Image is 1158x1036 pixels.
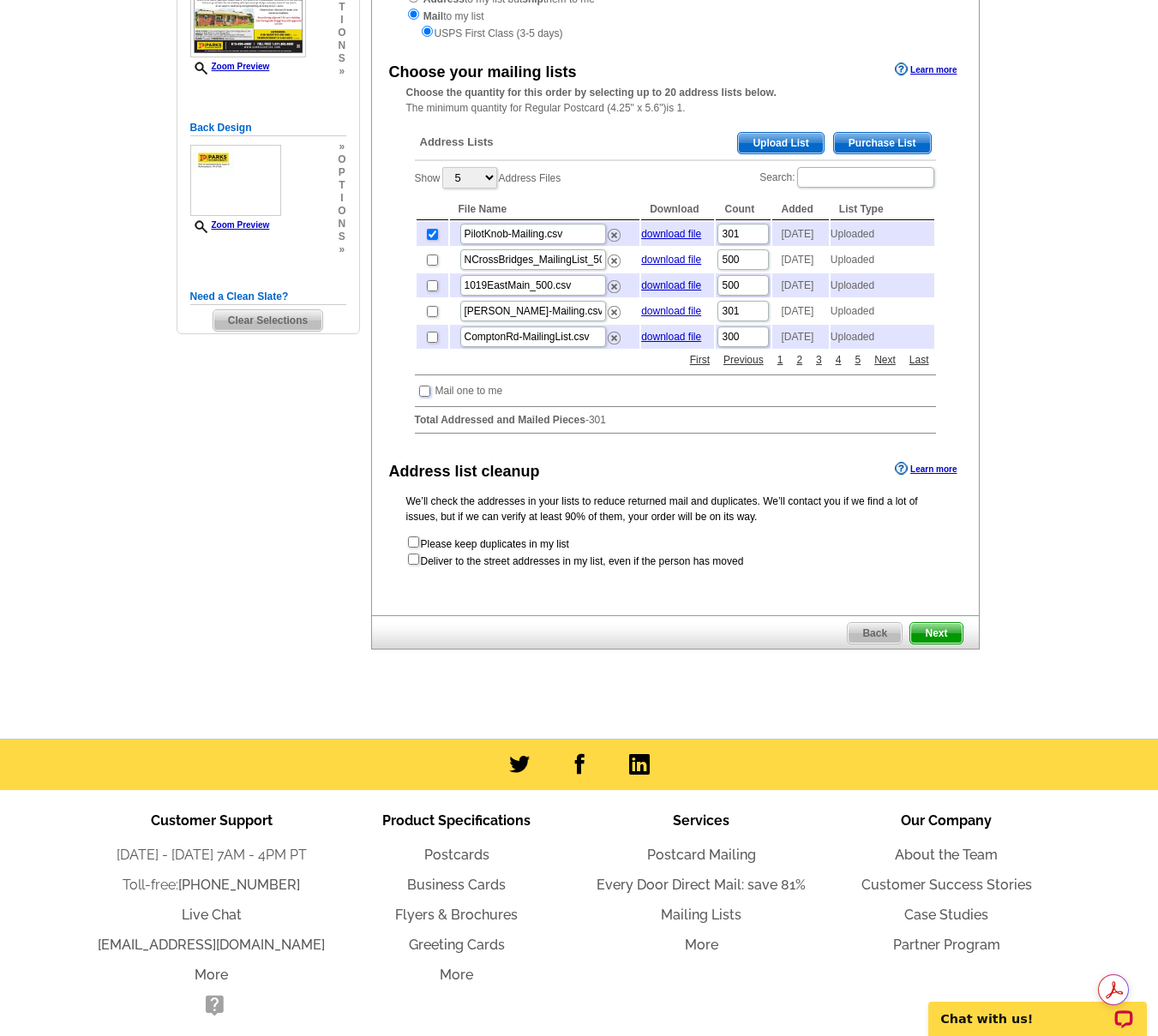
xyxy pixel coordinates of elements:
[608,306,621,319] img: delete.png
[831,199,934,220] th: List Type
[831,299,934,323] td: Uploaded
[435,382,504,399] td: Mail one to me
[812,352,826,368] a: 3
[719,352,768,368] a: Previous
[415,414,585,426] strong: Total Addressed and Mailed Pieces
[213,310,322,331] span: Clear Selections
[338,1,345,14] span: t
[773,352,788,368] a: 1
[904,907,988,923] a: Case Studies
[190,120,346,136] h5: Back Design
[406,494,945,524] p: We’ll check the addresses in your lists to reduce returned mail and duplicates. We’ll contact you...
[338,52,345,65] span: s
[738,133,823,153] span: Upload List
[831,325,934,349] td: Uploaded
[89,875,334,895] li: Toll-free:
[182,907,242,923] a: Live Chat
[450,199,640,220] th: File Name
[895,63,957,76] a: Learn more
[895,462,957,476] a: Learn more
[338,39,345,52] span: n
[338,231,345,243] span: s
[641,305,701,317] a: download file
[409,937,505,953] a: Greeting Cards
[597,877,806,893] a: Every Door Direct Mail: save 81%
[338,218,345,231] span: n
[338,192,345,205] span: i
[338,14,345,27] span: i
[195,967,228,983] a: More
[901,812,992,829] span: Our Company
[792,352,807,368] a: 2
[772,199,828,220] th: Added
[895,847,998,863] a: About the Team
[442,167,497,189] select: ShowAddress Files
[641,331,701,343] a: download file
[608,225,621,237] a: Remove this list
[406,87,777,99] strong: Choose the quantity for this order by selecting up to 20 address lists below.
[641,279,701,291] a: download file
[406,24,945,41] div: USPS First Class (3-5 days)
[647,847,756,863] a: Postcard Mailing
[589,414,606,426] span: 301
[406,119,945,447] div: -
[190,145,281,216] img: small-thumb.jpg
[850,352,865,368] a: 5
[440,967,473,983] a: More
[338,166,345,179] span: p
[861,877,1032,893] a: Customer Success Stories
[338,141,345,153] span: »
[608,302,621,314] a: Remove this list
[608,255,621,267] img: delete.png
[673,812,729,829] span: Services
[772,222,828,246] td: [DATE]
[608,251,621,263] a: Remove this list
[389,61,577,84] div: Choose your mailing lists
[382,812,531,829] span: Product Specifications
[834,133,931,153] span: Purchase List
[772,248,828,272] td: [DATE]
[372,85,979,116] div: The minimum quantity for Regular Postcard (4.25" x 5.6")is 1.
[848,623,902,644] span: Back
[338,243,345,256] span: »
[686,352,714,368] a: First
[641,254,701,266] a: download file
[338,153,345,166] span: o
[423,10,443,22] strong: Mail
[420,135,494,150] span: Address Lists
[831,352,846,368] a: 4
[893,937,1000,953] a: Partner Program
[831,222,934,246] td: Uploaded
[608,332,621,344] img: delete.png
[910,623,962,644] span: Next
[661,907,741,923] a: Mailing Lists
[338,27,345,39] span: o
[797,167,934,188] input: Search:
[608,280,621,293] img: delete.png
[190,62,270,71] a: Zoom Preview
[338,205,345,218] span: o
[338,65,345,78] span: »
[685,937,718,953] a: More
[917,982,1158,1036] iframe: LiveChat chat widget
[395,907,518,923] a: Flyers & Brochures
[338,179,345,192] span: t
[389,460,540,483] div: Address list cleanup
[905,352,933,368] a: Last
[870,352,900,368] a: Next
[608,277,621,289] a: Remove this list
[190,289,346,305] h5: Need a Clean Slate?
[608,229,621,242] img: delete.png
[406,535,945,569] form: Please keep duplicates in my list Deliver to the street addresses in my list, even if the person ...
[608,328,621,340] a: Remove this list
[847,622,903,644] a: Back
[178,877,300,893] a: [PHONE_NUMBER]
[716,199,771,220] th: Count
[772,273,828,297] td: [DATE]
[190,220,270,230] a: Zoom Preview
[641,199,714,220] th: Download
[641,228,701,240] a: download file
[772,325,828,349] td: [DATE]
